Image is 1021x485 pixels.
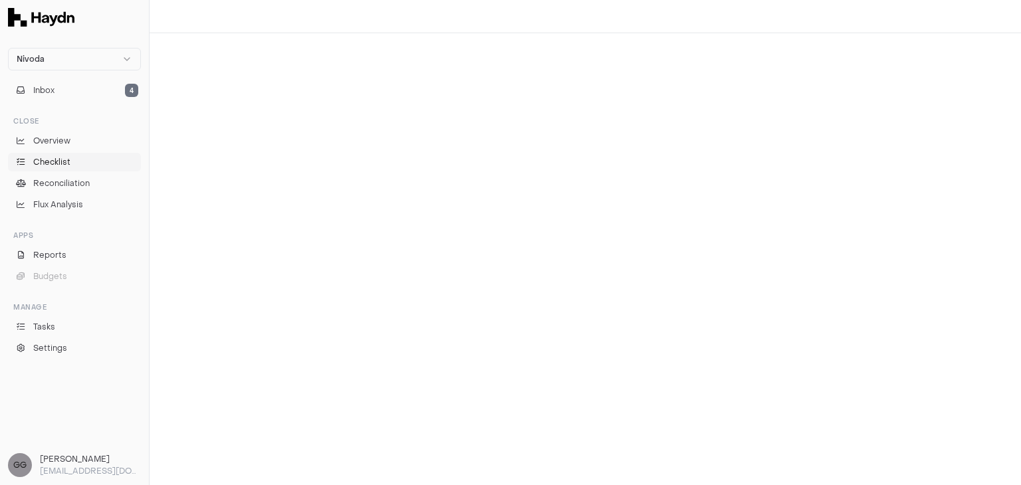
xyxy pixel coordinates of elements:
[8,318,141,336] a: Tasks
[8,246,141,264] a: Reports
[8,225,141,246] div: Apps
[8,153,141,171] a: Checklist
[33,342,67,354] span: Settings
[33,156,70,168] span: Checklist
[8,453,32,477] span: GG
[8,48,141,70] button: Nivoda
[33,199,83,211] span: Flux Analysis
[33,249,66,261] span: Reports
[17,54,45,64] span: Nivoda
[33,84,55,96] span: Inbox
[40,453,141,465] h3: [PERSON_NAME]
[8,195,141,214] a: Flux Analysis
[40,465,141,477] p: [EMAIL_ADDRESS][DOMAIN_NAME]
[8,339,141,357] a: Settings
[33,321,55,333] span: Tasks
[33,270,67,282] span: Budgets
[33,177,90,189] span: Reconciliation
[8,267,141,286] button: Budgets
[33,135,70,147] span: Overview
[8,174,141,193] a: Reconciliation
[8,296,141,318] div: Manage
[8,8,74,27] img: Haydn Logo
[8,132,141,150] a: Overview
[8,110,141,132] div: Close
[8,81,141,100] button: Inbox4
